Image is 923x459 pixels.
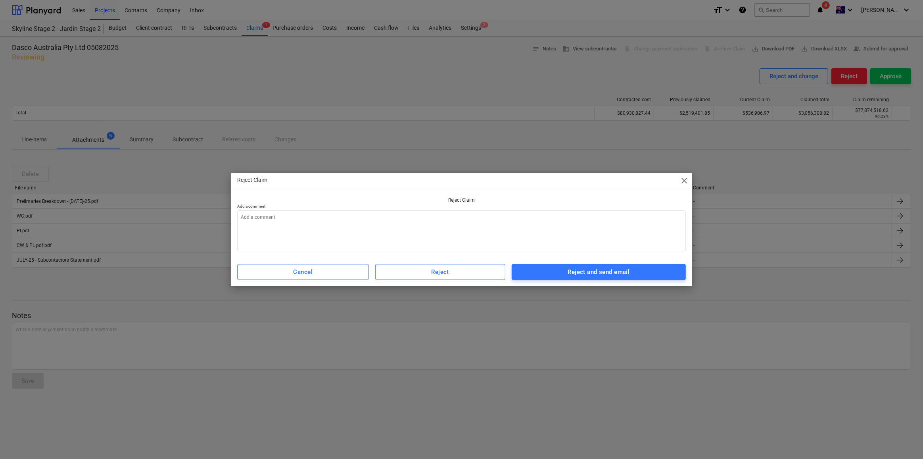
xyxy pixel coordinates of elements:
[237,197,686,204] p: Reject Claim
[375,264,505,280] button: Reject
[883,421,923,459] iframe: Chat Widget
[431,267,449,277] div: Reject
[512,264,686,280] button: Reject and send email
[568,267,630,277] div: Reject and send email
[679,176,689,185] span: close
[237,264,369,280] button: Cancel
[293,267,313,277] div: Cancel
[237,176,267,184] p: Reject Claim
[237,204,686,210] p: Add a comment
